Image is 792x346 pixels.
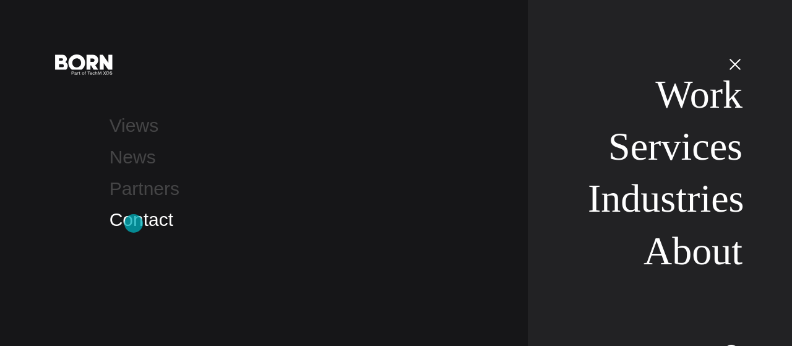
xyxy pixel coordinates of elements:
[655,72,742,116] a: Work
[720,51,750,77] button: Open
[110,115,158,136] a: Views
[608,124,742,168] a: Services
[110,147,156,167] a: News
[588,176,744,220] a: Industries
[110,209,173,230] a: Contact
[643,229,742,273] a: About
[110,178,179,199] a: Partners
